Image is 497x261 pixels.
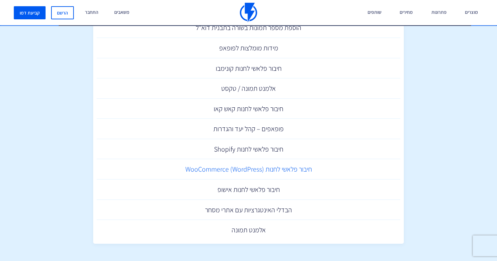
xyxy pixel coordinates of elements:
[97,18,400,38] a: הוספת מספר תמונות בשורה בתבנית דוא"ל
[14,6,46,19] a: קביעת דמו
[97,99,400,119] a: חיבור פלאשי לחנות קאש קאו
[97,180,400,200] a: חיבור פלאשי לחנות אישופ
[97,119,400,139] a: פופאפים – קהל יעד והגדרות
[51,6,74,19] a: הרשם
[97,159,400,180] a: חיבור פלאשי לחנות (WooCommerce (WordPress
[97,139,400,159] a: חיבור פלאשי לחנות Shopify
[97,58,400,79] a: חיבור פלאשי לחנות קונימבו
[97,200,400,220] a: הבדלי האינטגרציות עם אתרי מסחר
[97,220,400,240] a: אלמנט תמונה
[97,38,400,58] a: מידות מומלצות לפופאפ
[97,78,400,99] a: אלמנט תמונה / טקסט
